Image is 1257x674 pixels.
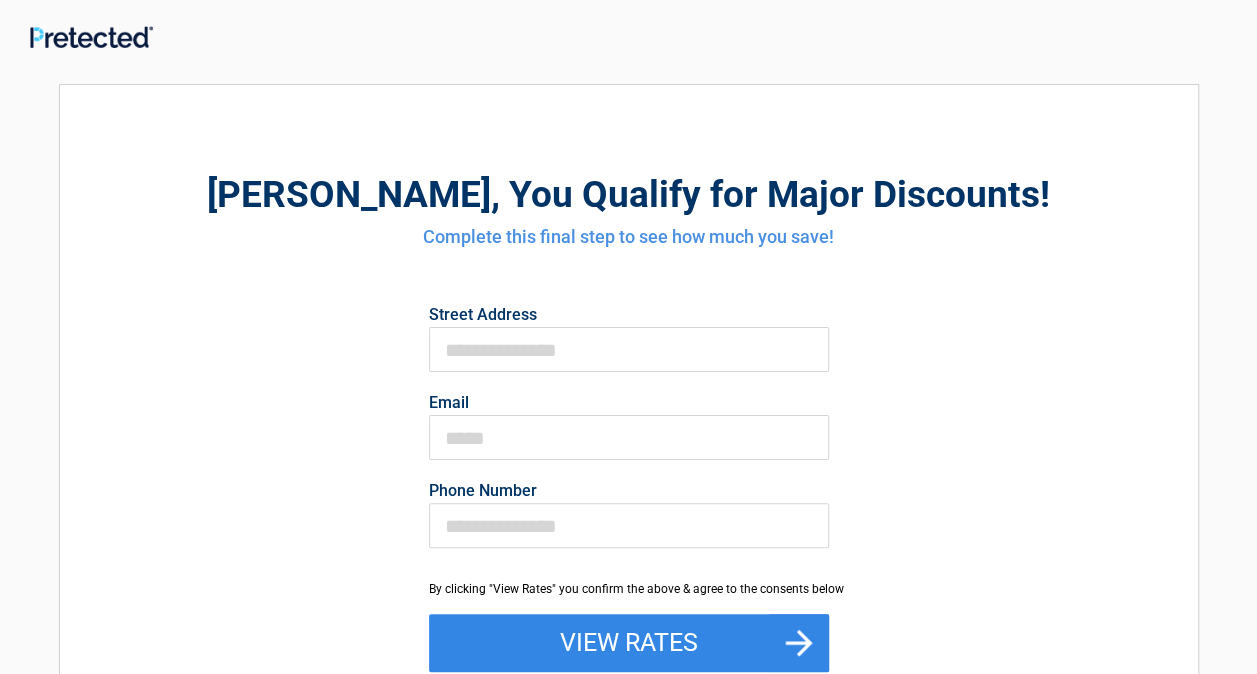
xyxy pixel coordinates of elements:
[429,580,829,598] div: By clicking "View Rates" you confirm the above & agree to the consents below
[429,614,829,672] button: View Rates
[207,173,491,216] span: [PERSON_NAME]
[429,395,829,411] label: Email
[429,483,829,499] label: Phone Number
[170,170,1088,219] h2: , You Qualify for Major Discounts!
[170,224,1088,250] h4: Complete this final step to see how much you save!
[429,307,829,323] label: Street Address
[30,26,153,48] img: Main Logo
